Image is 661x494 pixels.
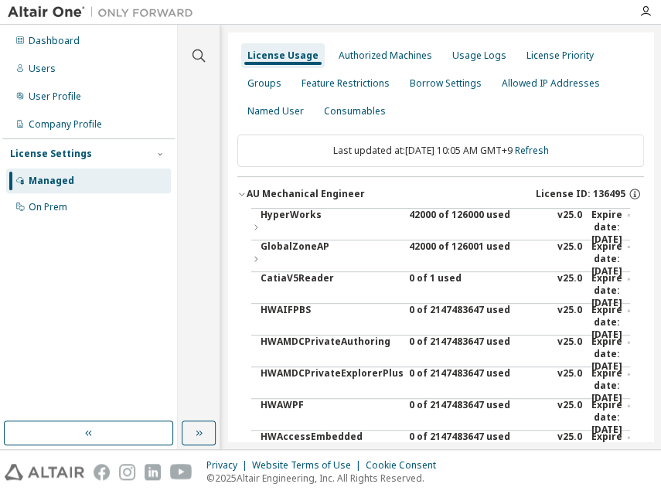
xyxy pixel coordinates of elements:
[206,459,252,472] div: Privacy
[251,209,630,246] button: HyperWorks42000 of 126000 usedv25.0Expire date:[DATE]
[206,472,445,485] p: © 2025 Altair Engineering, Inc. All Rights Reserved.
[261,399,400,436] div: HWAWPF
[29,63,56,75] div: Users
[29,201,67,213] div: On Prem
[252,459,366,472] div: Website Terms of Use
[409,336,548,373] div: 0 of 2147483647 used
[261,304,400,341] div: HWAIFPBS
[591,367,630,404] div: Expire date: [DATE]
[557,336,582,373] div: v25.0
[261,431,630,468] button: HWAccessEmbedded0 of 2147483647 usedv25.0Expire date:[DATE]
[8,5,201,20] img: Altair One
[557,399,582,436] div: v25.0
[247,188,365,200] div: AU Mechanical Engineer
[261,367,400,404] div: HWAMDCPrivateExplorerPlus
[557,272,582,309] div: v25.0
[324,105,386,118] div: Consumables
[536,188,625,200] span: License ID: 136495
[591,399,630,436] div: Expire date: [DATE]
[261,272,630,309] button: CatiaV5Reader0 of 1 usedv25.0Expire date:[DATE]
[237,135,644,167] div: Last updated at: [DATE] 10:05 AM GMT+9
[29,175,74,187] div: Managed
[339,49,432,62] div: Authorized Machines
[591,240,630,278] div: Expire date: [DATE]
[261,240,400,278] div: GlobalZoneAP
[94,464,110,480] img: facebook.svg
[452,49,506,62] div: Usage Logs
[261,272,400,309] div: CatiaV5Reader
[10,148,92,160] div: License Settings
[409,209,548,246] div: 42000 of 126000 used
[591,304,630,341] div: Expire date: [DATE]
[591,336,630,373] div: Expire date: [DATE]
[261,431,400,468] div: HWAccessEmbedded
[247,49,319,62] div: License Usage
[261,367,630,404] button: HWAMDCPrivateExplorerPlus0 of 2147483647 usedv25.0Expire date:[DATE]
[261,209,400,246] div: HyperWorks
[251,240,630,278] button: GlobalZoneAP42000 of 126001 usedv25.0Expire date:[DATE]
[409,399,548,436] div: 0 of 2147483647 used
[409,367,548,404] div: 0 of 2147483647 used
[145,464,161,480] img: linkedin.svg
[261,304,630,341] button: HWAIFPBS0 of 2147483647 usedv25.0Expire date:[DATE]
[366,459,445,472] div: Cookie Consent
[409,272,548,309] div: 0 of 1 used
[557,304,582,341] div: v25.0
[502,77,600,90] div: Allowed IP Addresses
[261,336,630,373] button: HWAMDCPrivateAuthoring0 of 2147483647 usedv25.0Expire date:[DATE]
[261,336,400,373] div: HWAMDCPrivateAuthoring
[237,177,644,211] button: AU Mechanical EngineerLicense ID: 136495
[515,144,549,157] a: Refresh
[119,464,135,480] img: instagram.svg
[302,77,390,90] div: Feature Restrictions
[261,399,630,436] button: HWAWPF0 of 2147483647 usedv25.0Expire date:[DATE]
[557,367,582,404] div: v25.0
[29,90,81,103] div: User Profile
[591,272,630,309] div: Expire date: [DATE]
[409,304,548,341] div: 0 of 2147483647 used
[410,77,482,90] div: Borrow Settings
[247,77,281,90] div: Groups
[557,431,582,468] div: v25.0
[591,209,630,246] div: Expire date: [DATE]
[557,209,582,246] div: v25.0
[557,240,582,278] div: v25.0
[591,431,630,468] div: Expire date: [DATE]
[29,35,80,47] div: Dashboard
[29,118,102,131] div: Company Profile
[247,105,304,118] div: Named User
[409,431,548,468] div: 0 of 2147483647 used
[5,464,84,480] img: altair_logo.svg
[526,49,594,62] div: License Priority
[170,464,193,480] img: youtube.svg
[409,240,548,278] div: 42000 of 126001 used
